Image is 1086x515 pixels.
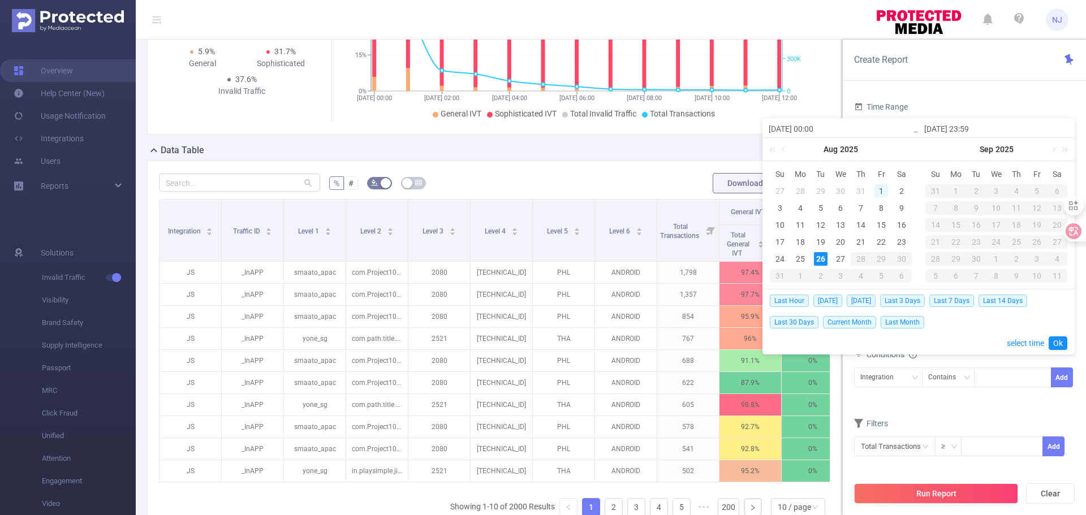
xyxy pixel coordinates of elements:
th: Wed [986,166,1007,183]
td: September 17, 2025 [986,217,1007,233]
td: September 28, 2025 [925,250,946,267]
i: icon: right [749,504,756,511]
td: August 20, 2025 [831,233,851,250]
i: icon: caret-down [387,231,393,234]
td: August 28, 2025 [851,250,871,267]
tspan: [DATE] 00:00 [357,94,392,102]
td: September 4, 2025 [1006,183,1027,200]
div: 18 [794,235,807,249]
div: 27 [773,184,787,198]
div: Sophisticated [242,58,321,70]
td: October 5, 2025 [925,267,946,284]
td: October 7, 2025 [966,267,986,284]
span: Th [1006,169,1027,179]
div: 14 [925,218,946,232]
a: Overview [14,59,73,82]
div: 1 [946,184,966,198]
a: Next year (Control + right) [1055,138,1070,161]
td: September 3, 2025 [986,183,1007,200]
span: Sa [891,169,912,179]
span: Time Range [854,102,908,111]
div: General [163,58,242,70]
span: Passport [42,357,136,379]
div: 24 [773,252,787,266]
td: August 4, 2025 [790,200,811,217]
i: icon: caret-down [449,231,455,234]
span: Supply Intelligence [42,334,136,357]
td: September 11, 2025 [1006,200,1027,217]
a: Next month (PageDown) [1048,138,1058,161]
a: Aug [822,138,839,161]
th: Tue [966,166,986,183]
td: September 9, 2025 [966,200,986,217]
div: 5 [1027,184,1047,198]
td: September 16, 2025 [966,217,986,233]
td: September 13, 2025 [1047,200,1067,217]
span: Total General IVT [727,231,749,257]
td: September 2, 2025 [811,267,831,284]
div: 11 [1006,201,1027,215]
div: 27 [1047,235,1067,249]
div: 29 [814,184,828,198]
i: icon: caret-up [387,226,393,230]
td: August 7, 2025 [851,200,871,217]
td: September 12, 2025 [1027,200,1047,217]
span: Invalid Traffic [42,266,136,289]
div: Sort [449,226,456,233]
div: Contains [928,368,964,387]
input: Start date [769,122,913,136]
span: Attention [42,447,136,470]
td: August 13, 2025 [831,217,851,233]
div: 18 [1006,218,1027,232]
td: September 26, 2025 [1027,233,1047,250]
i: icon: down [964,374,971,382]
span: Engagement [42,470,136,492]
td: July 30, 2025 [831,183,851,200]
i: icon: caret-down [266,231,272,234]
td: August 10, 2025 [770,217,790,233]
div: 15 [874,218,888,232]
img: Protected Media [12,9,124,32]
td: August 27, 2025 [831,250,851,267]
div: 7 [925,201,946,215]
td: October 4, 2025 [1047,250,1067,267]
td: September 1, 2025 [946,183,966,200]
span: Th [851,169,871,179]
div: 5 [814,201,828,215]
span: Level 6 [609,227,632,235]
td: August 26, 2025 [811,250,831,267]
a: 2025 [994,138,1015,161]
div: 2 [895,184,908,198]
span: Fr [1027,169,1047,179]
a: select time [1007,332,1044,354]
span: Level 1 [298,227,321,235]
td: September 27, 2025 [1047,233,1067,250]
span: Create Report [854,54,908,65]
div: 3 [986,184,1007,198]
td: September 5, 2025 [871,267,891,284]
div: 13 [1047,201,1067,215]
td: July 27, 2025 [770,183,790,200]
span: Level 4 [485,227,507,235]
div: 6 [1047,184,1067,198]
th: Sun [925,166,946,183]
h2: Data Table [161,144,204,157]
th: Sat [891,166,912,183]
a: Last year (Control + left) [767,138,782,161]
div: 10 [986,201,1007,215]
span: Total Invalid Traffic [570,109,636,118]
td: August 14, 2025 [851,217,871,233]
a: 2025 [839,138,859,161]
div: 1 [874,184,888,198]
span: Su [925,169,946,179]
span: NJ [1052,8,1062,31]
span: Reports [41,181,68,191]
div: Sort [325,226,331,233]
div: 19 [1027,218,1047,232]
i: icon: caret-down [511,231,518,234]
div: 9 [966,201,986,215]
div: 22 [946,235,966,249]
div: Sort [206,226,213,233]
span: Tu [966,169,986,179]
div: 21 [854,235,868,249]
